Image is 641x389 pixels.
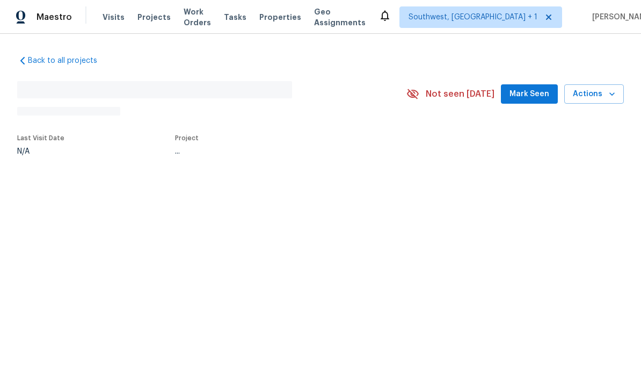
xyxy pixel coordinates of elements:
[564,84,624,104] button: Actions
[184,6,211,28] span: Work Orders
[573,88,615,101] span: Actions
[426,89,494,99] span: Not seen [DATE]
[259,12,301,23] span: Properties
[314,6,366,28] span: Geo Assignments
[501,84,558,104] button: Mark Seen
[17,148,64,155] div: N/A
[175,148,381,155] div: ...
[175,135,199,141] span: Project
[224,13,246,21] span: Tasks
[103,12,125,23] span: Visits
[409,12,537,23] span: Southwest, [GEOGRAPHIC_DATA] + 1
[17,135,64,141] span: Last Visit Date
[37,12,72,23] span: Maestro
[137,12,171,23] span: Projects
[509,88,549,101] span: Mark Seen
[17,55,120,66] a: Back to all projects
